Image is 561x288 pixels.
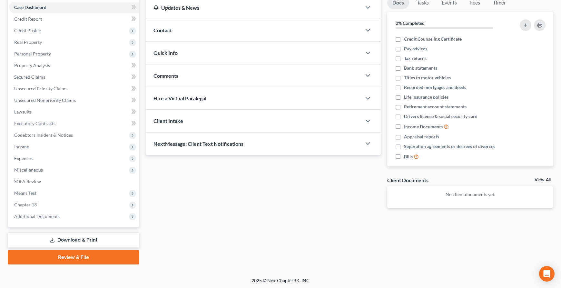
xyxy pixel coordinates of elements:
span: Comments [153,73,178,79]
a: Lawsuits [9,106,139,118]
span: Recorded mortgages and deeds [404,84,466,91]
a: Review & File [8,250,139,264]
span: Titles to motor vehicles [404,74,451,81]
span: Income [14,144,29,149]
a: Executory Contracts [9,118,139,129]
span: Life insurance policies [404,94,448,100]
div: Updates & News [153,4,354,11]
span: Quick Info [153,50,178,56]
span: Income Documents [404,124,443,130]
span: Bills [404,154,413,160]
span: Credit Report [14,16,42,22]
span: Appraisal reports [404,134,439,140]
span: Miscellaneous [14,167,43,173]
a: View All [535,178,551,182]
div: Client Documents [387,177,428,184]
span: Unsecured Priority Claims [14,86,67,91]
span: Retirement account statements [404,104,467,110]
a: Credit Report [9,13,139,25]
span: Tax returns [404,55,427,62]
a: Case Dashboard [9,2,139,13]
span: Client Intake [153,118,183,124]
span: Client Profile [14,28,41,33]
span: Pay advices [404,45,427,52]
a: SOFA Review [9,176,139,187]
span: Secured Claims [14,74,45,80]
span: Credit Counseling Certificate [404,36,462,42]
span: Means Test [14,190,36,196]
span: NextMessage: Client Text Notifications [153,141,243,147]
a: Download & Print [8,233,139,248]
span: Codebtors Insiders & Notices [14,132,73,138]
span: Case Dashboard [14,5,46,10]
span: Drivers license & social security card [404,113,477,120]
span: Real Property [14,39,42,45]
span: Contact [153,27,172,33]
span: Lawsuits [14,109,32,114]
strong: 0% Completed [396,20,425,26]
span: Property Analysis [14,63,50,68]
span: Executory Contracts [14,121,55,126]
span: Separation agreements or decrees of divorces [404,143,495,150]
span: Personal Property [14,51,51,56]
a: Unsecured Nonpriority Claims [9,94,139,106]
div: Open Intercom Messenger [539,266,555,282]
p: No client documents yet. [392,191,548,198]
span: SOFA Review [14,179,41,184]
a: Unsecured Priority Claims [9,83,139,94]
span: Expenses [14,155,33,161]
span: Bank statements [404,65,437,71]
a: Secured Claims [9,71,139,83]
span: Hire a Virtual Paralegal [153,95,206,101]
span: Chapter 13 [14,202,37,207]
a: Property Analysis [9,60,139,71]
span: Unsecured Nonpriority Claims [14,97,76,103]
span: Additional Documents [14,214,60,219]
